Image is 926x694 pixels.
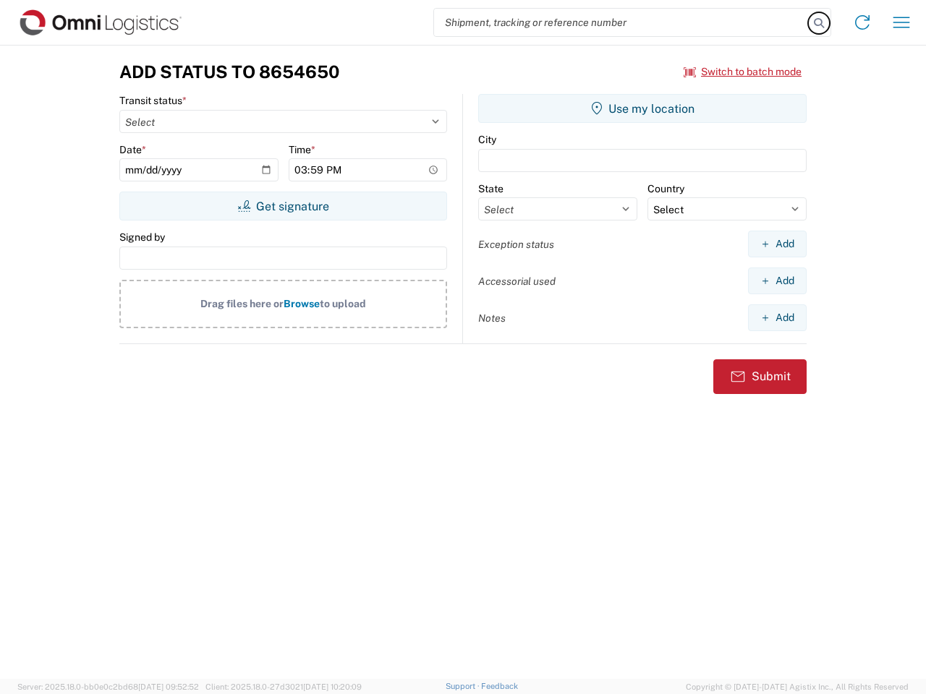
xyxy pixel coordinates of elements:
[478,94,807,123] button: Use my location
[481,682,518,690] a: Feedback
[205,682,362,691] span: Client: 2025.18.0-27d3021
[478,312,506,325] label: Notes
[200,298,284,309] span: Drag files here or
[119,94,187,107] label: Transit status
[478,238,554,251] label: Exception status
[478,275,556,288] label: Accessorial used
[684,60,802,84] button: Switch to batch mode
[303,682,362,691] span: [DATE] 10:20:09
[284,298,320,309] span: Browse
[119,61,339,82] h3: Add Status to 8654650
[748,231,807,257] button: Add
[713,359,807,394] button: Submit
[119,143,146,156] label: Date
[446,682,482,690] a: Support
[748,304,807,331] button: Add
[434,9,809,36] input: Shipment, tracking or reference number
[17,682,199,691] span: Server: 2025.18.0-bb0e0c2bd68
[138,682,199,691] span: [DATE] 09:52:52
[289,143,315,156] label: Time
[320,298,366,309] span: to upload
[686,680,909,693] span: Copyright © [DATE]-[DATE] Agistix Inc., All Rights Reserved
[119,192,447,220] button: Get signature
[647,182,684,195] label: Country
[748,267,807,294] button: Add
[478,182,504,195] label: State
[119,231,165,244] label: Signed by
[478,133,496,146] label: City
